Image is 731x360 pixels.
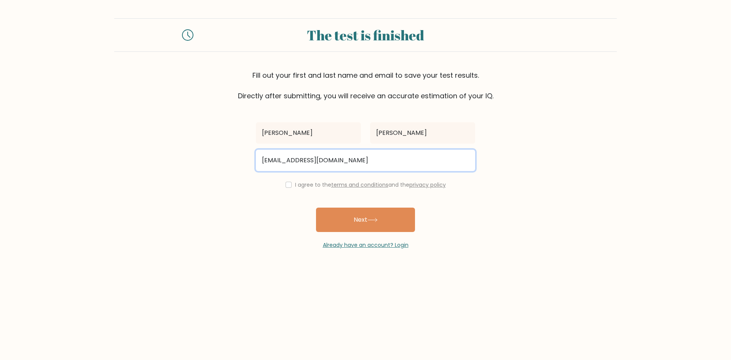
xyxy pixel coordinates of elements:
button: Next [316,208,415,232]
input: Email [256,150,475,171]
input: First name [256,122,361,144]
a: Already have an account? Login [323,241,409,249]
div: Fill out your first and last name and email to save your test results. Directly after submitting,... [114,70,617,101]
input: Last name [370,122,475,144]
a: terms and conditions [331,181,388,189]
div: The test is finished [203,25,528,45]
a: privacy policy [409,181,446,189]
label: I agree to the and the [295,181,446,189]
